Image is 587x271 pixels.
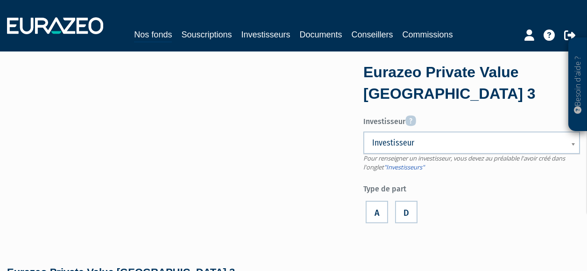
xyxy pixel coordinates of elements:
[7,66,336,251] iframe: YouTube video player
[363,62,580,104] div: Eurazeo Private Value [GEOGRAPHIC_DATA] 3
[403,28,453,41] a: Commissions
[395,201,417,223] label: D
[363,181,580,195] label: Type de part
[134,28,172,43] a: Nos fonds
[7,17,103,34] img: 1732889491-logotype_eurazeo_blanc_rvb.png
[363,112,580,127] label: Investisseur
[352,28,393,41] a: Conseillers
[241,28,290,41] a: Investisseurs
[573,43,583,127] p: Besoin d'aide ?
[372,137,559,148] span: Investisseur
[181,28,232,41] a: Souscriptions
[300,28,342,41] a: Documents
[366,201,388,223] label: A
[363,154,565,171] span: Pour renseigner un investisseur, vous devez au préalable l'avoir créé dans l'onglet
[384,163,424,171] a: "Investisseurs"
